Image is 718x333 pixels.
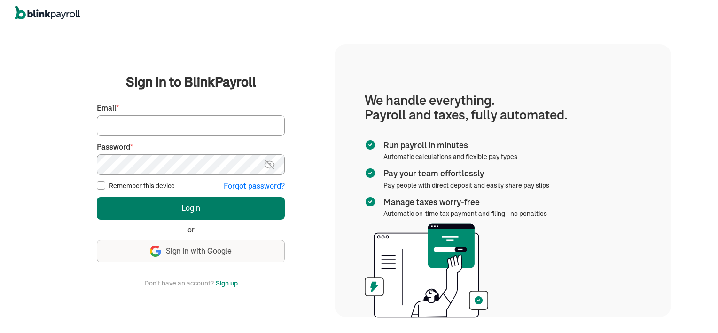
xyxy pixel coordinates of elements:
span: Pay your team effortlessly [383,167,546,180]
label: Password [97,142,285,152]
img: checkmark [365,196,376,207]
span: Pay people with direct deposit and easily share pay slips [383,181,549,190]
label: Email [97,103,285,113]
h1: We handle everything. Payroll and taxes, fully automated. [365,93,641,122]
img: logo [15,6,80,20]
span: Automatic on-time tax payment and filing - no penalties [383,209,547,218]
span: Automatic calculations and flexible pay types [383,152,517,161]
label: Remember this device [109,181,175,190]
img: google [150,246,161,257]
span: Sign in to BlinkPayroll [126,72,256,91]
span: or [187,224,195,235]
span: Manage taxes worry-free [383,196,543,208]
img: checkmark [365,167,376,179]
span: Run payroll in minutes [383,139,514,151]
button: Login [97,197,285,220]
input: Your email address [97,115,285,136]
img: eye [264,159,275,170]
img: illustration [365,223,488,318]
iframe: Chat Widget [671,288,718,333]
img: checkmark [365,139,376,151]
span: Sign in with Google [166,246,232,256]
button: Forgot password? [224,181,285,191]
button: Sign in with Google [97,240,285,262]
button: Sign up [216,277,238,289]
span: Don't have an account? [144,277,214,289]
